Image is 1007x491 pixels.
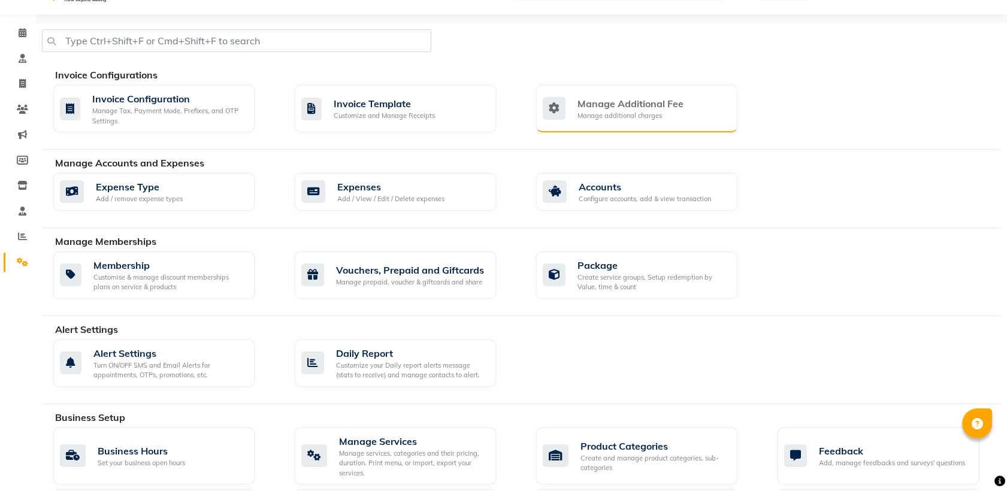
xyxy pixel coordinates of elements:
[536,251,760,299] a: PackageCreate service groups, Setup redemption by Value, time & count
[536,428,760,485] a: Product CategoriesCreate and manage product categories, sub-categories
[577,272,728,292] div: Create service groups, Setup redemption by Value, time & count
[580,439,728,453] div: Product Categories
[295,173,518,211] a: ExpensesAdd / View / Edit / Delete expenses
[337,194,444,204] div: Add / View / Edit / Delete expenses
[93,258,245,272] div: Membership
[93,360,245,380] div: Turn ON/OFF SMS and Email Alerts for appointments, OTPs, promotions, etc.
[336,277,484,287] div: Manage prepaid, voucher & giftcards and share
[336,263,484,277] div: Vouchers, Prepaid and Giftcards
[339,434,486,448] div: Manage Services
[96,194,183,204] div: Add / remove expense types
[53,173,277,211] a: Expense TypeAdd / remove expense types
[334,111,435,121] div: Customize and Manage Receipts
[92,106,245,126] div: Manage Tax, Payment Mode, Prefixes, and OTP Settings
[577,96,684,111] div: Manage Additional Fee
[819,458,965,468] div: Add, manage feedbacks and surveys' questions
[53,428,277,485] a: Business HoursSet your business open hours
[336,360,486,380] div: Customize your Daily report alerts message (stats to receive) and manage contacts to alert.
[96,180,183,194] div: Expense Type
[295,428,518,485] a: Manage ServicesManage services, categories and their pricing, duration. Print menu, or import, ex...
[93,272,245,292] div: Customise & manage discount memberships plans on service & products
[92,92,245,106] div: Invoice Configuration
[577,111,684,121] div: Manage additional charges
[536,85,760,132] a: Manage Additional FeeManage additional charges
[53,85,277,132] a: Invoice ConfigurationManage Tax, Payment Mode, Prefixes, and OTP Settings
[295,340,518,387] a: Daily ReportCustomize your Daily report alerts message (stats to receive) and manage contacts to ...
[42,29,431,52] input: Type Ctrl+Shift+F or Cmd+Shift+F to search
[98,444,185,458] div: Business Hours
[819,444,965,458] div: Feedback
[579,180,711,194] div: Accounts
[579,194,711,204] div: Configure accounts, add & view transaction
[295,251,518,299] a: Vouchers, Prepaid and GiftcardsManage prepaid, voucher & giftcards and share
[336,346,486,360] div: Daily Report
[536,173,760,211] a: AccountsConfigure accounts, add & view transaction
[334,96,435,111] div: Invoice Template
[295,85,518,132] a: Invoice TemplateCustomize and Manage Receipts
[93,346,245,360] div: Alert Settings
[339,448,486,478] div: Manage services, categories and their pricing, duration. Print menu, or import, export your servi...
[98,458,185,468] div: Set your business open hours
[778,428,1001,485] a: FeedbackAdd, manage feedbacks and surveys' questions
[580,453,728,473] div: Create and manage product categories, sub-categories
[53,251,277,299] a: MembershipCustomise & manage discount memberships plans on service & products
[53,340,277,387] a: Alert SettingsTurn ON/OFF SMS and Email Alerts for appointments, OTPs, promotions, etc.
[337,180,444,194] div: Expenses
[577,258,728,272] div: Package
